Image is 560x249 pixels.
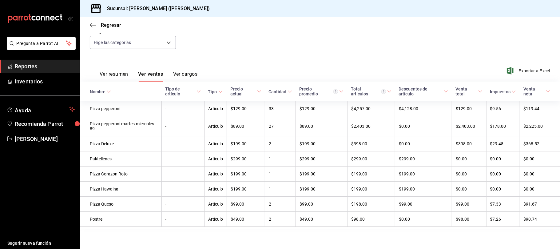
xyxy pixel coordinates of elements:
td: - [161,116,205,136]
td: Pizza Corazon Roto [80,167,161,182]
td: $49.00 [296,212,348,227]
span: Venta total [455,86,483,96]
td: $199.00 [296,167,348,182]
span: Nombre [90,89,111,94]
td: $98.00 [452,212,486,227]
button: Regresar [90,22,121,28]
td: $4,128.00 [395,101,452,116]
td: $7.33 [486,197,520,212]
a: Pregunta a Parrot AI [4,45,76,51]
td: 33 [265,101,296,116]
div: Descuentos de artículo [399,86,443,96]
td: $299.00 [296,151,348,167]
span: Elige las categorías [94,39,131,46]
td: $2,403.00 [347,116,395,136]
td: Artículo [205,197,227,212]
span: Reportes [15,62,75,70]
td: $0.00 [452,182,486,197]
td: - [161,197,205,212]
button: Exportar a Excel [508,67,550,74]
td: $99.00 [227,197,265,212]
td: $199.00 [227,136,265,151]
td: $119.44 [520,101,560,116]
td: $299.00 [347,151,395,167]
div: Nombre [90,89,105,94]
td: 2 [265,136,296,151]
td: $199.00 [395,182,452,197]
span: Tipo de artículo [165,86,201,96]
td: $368.52 [520,136,560,151]
td: $7.26 [486,212,520,227]
td: Paktellenes [80,151,161,167]
td: Artículo [205,101,227,116]
td: $2,225.00 [520,116,560,136]
td: Postre [80,212,161,227]
td: $129.00 [227,101,265,116]
td: $98.00 [347,212,395,227]
td: $0.00 [452,167,486,182]
td: Pizza pepperoni [80,101,161,116]
td: $299.00 [395,151,452,167]
h3: Sucursal: [PERSON_NAME] ([PERSON_NAME]) [102,5,210,12]
td: $4,257.00 [347,101,395,116]
td: $0.00 [452,151,486,167]
td: - [161,182,205,197]
td: $89.00 [296,116,348,136]
div: Tipo de artículo [165,86,195,96]
td: $89.00 [227,116,265,136]
td: $199.00 [227,167,265,182]
div: Total artículos [351,86,386,96]
td: Pizza Hawaina [80,182,161,197]
td: 2 [265,197,296,212]
td: $99.00 [395,197,452,212]
td: $129.00 [296,101,348,116]
td: 1 [265,182,296,197]
span: Impuestos [490,89,516,94]
td: $0.00 [520,167,560,182]
td: $199.00 [347,167,395,182]
td: $199.00 [296,136,348,151]
button: open_drawer_menu [68,16,73,21]
button: Ver ventas [138,71,163,82]
svg: Precio promedio = Total artículos / cantidad [333,89,338,94]
td: $0.00 [520,151,560,167]
td: Artículo [205,167,227,182]
div: Cantidad [269,89,287,94]
span: Cantidad [269,89,292,94]
span: Pregunta a Parrot AI [17,40,66,47]
span: Recomienda Parrot [15,120,75,128]
td: Pizza pepperoni martes-miercoles 89 [80,116,161,136]
td: $299.00 [227,151,265,167]
td: $199.00 [395,167,452,182]
td: $398.00 [452,136,486,151]
button: Ver cargos [173,71,198,82]
td: - [161,136,205,151]
td: $0.00 [395,212,452,227]
td: Artículo [205,182,227,197]
span: Regresar [101,22,121,28]
td: $199.00 [227,182,265,197]
td: Pizza Deluxe [80,136,161,151]
td: Artículo [205,212,227,227]
button: Pregunta a Parrot AI [7,37,76,50]
td: $29.48 [486,136,520,151]
td: 1 [265,167,296,182]
td: $0.00 [520,182,560,197]
span: Precio actual [231,86,261,96]
div: Venta neta [523,86,545,96]
td: $0.00 [486,167,520,182]
td: $99.00 [452,197,486,212]
td: $129.00 [452,101,486,116]
td: 2 [265,212,296,227]
td: - [161,101,205,116]
td: $49.00 [227,212,265,227]
td: $91.67 [520,197,560,212]
td: $99.00 [296,197,348,212]
span: [PERSON_NAME] [15,135,75,143]
span: Total artículos [351,86,391,96]
td: $0.00 [395,116,452,136]
td: $398.00 [347,136,395,151]
div: navigation tabs [100,71,197,82]
td: $0.00 [395,136,452,151]
td: 1 [265,151,296,167]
